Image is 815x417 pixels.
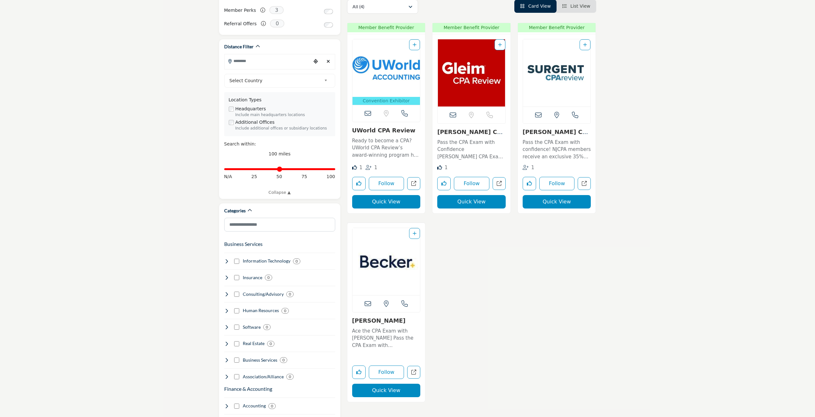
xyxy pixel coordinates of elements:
input: Select Consulting/Advisory checkbox [234,292,239,297]
button: Like listing [437,177,451,190]
input: Select Association/Alliance checkbox [234,374,239,379]
div: Followers [523,164,534,171]
h4: Human Resources: Payroll, benefits, HR consulting, talent acquisition, training [243,307,279,314]
div: 0 Results For Consulting/Advisory [286,291,294,297]
button: Like listing [352,366,366,379]
a: Pass the CPA Exam with Confidence [PERSON_NAME] CPA Exam Prep provides NJCPA members with up to a... [437,137,506,161]
i: Like [437,165,442,170]
div: Include additional offices or subsidiary locations [235,126,331,131]
span: 100 [327,173,335,180]
a: View List [562,4,590,9]
img: Becker [352,228,420,295]
div: Followers [366,164,377,171]
button: Quick View [523,195,591,208]
img: Gleim CPA Exam Prep [438,39,505,106]
h4: Real Estate: Commercial real estate, office space, property management, home loans [243,340,265,347]
label: Member Perks [224,5,256,16]
span: Member Benefit Provider [349,24,423,31]
span: Select Country [229,77,321,84]
h3: Gleim CPA Exam Prep [437,129,506,136]
span: N/A [224,173,232,180]
a: Collapse ▲ [224,189,335,196]
span: Card View [528,4,550,9]
a: Ready to become a CPA? UWorld CPA Review’s award-winning program has revolutionized CPA Exam prep... [352,136,421,159]
input: Select Information Technology checkbox [234,259,239,264]
div: 0 Results For Association/Alliance [286,374,294,380]
a: [PERSON_NAME] CPA Review [523,129,590,142]
button: Business Services [224,240,263,248]
div: 0 Results For Software [263,324,271,330]
b: 0 [282,358,285,362]
a: Open Listing in new tab [438,39,505,106]
b: 0 [271,404,273,408]
i: Like [352,165,357,170]
p: Convention Exhibitor [354,98,419,104]
span: 75 [301,173,307,180]
a: Open becker in new tab [407,366,420,379]
a: Pass the CPA Exam with confidence! NJCPA members receive an exclusive 35% discount on [PERSON_NAM... [523,137,591,161]
a: Open uworld in new tab [407,177,420,190]
span: 3 [269,6,284,14]
button: Like listing [523,177,536,190]
span: 1 [359,165,362,170]
h2: Distance Filter [224,43,254,50]
a: View Card [520,4,551,9]
div: 0 Results For Human Resources [281,308,289,314]
a: Open Listing in new tab [352,39,420,105]
a: Open surgent in new tab [578,177,591,190]
input: Search Location [225,55,311,67]
span: 50 [276,173,282,180]
h4: Association/Alliance: Membership/trade associations and CPA firm alliances [243,374,284,380]
img: UWorld CPA Review [352,39,420,97]
input: Select Software checkbox [234,325,239,330]
div: Clear search location [324,55,333,68]
div: Choose your current location [311,55,320,68]
button: Follow [539,177,575,190]
button: Quick View [437,195,506,208]
div: Location Types [229,97,331,103]
input: Search Category [224,218,335,232]
b: 0 [284,309,286,313]
img: Surgent CPA Review [523,39,591,106]
span: 100 miles [269,151,291,156]
a: Add To List [498,42,502,47]
h4: Insurance: Professional liability, healthcare, life insurance, risk management [243,274,262,281]
h4: Consulting/Advisory: Business consulting, mergers & acquisitions, growth strategies [243,291,284,297]
p: All (4) [352,4,364,10]
a: [PERSON_NAME] [352,317,406,324]
label: Headquarters [235,106,266,112]
b: 0 [267,275,270,280]
b: 0 [266,325,268,329]
button: Follow [369,366,404,379]
a: Open gleim in new tab [493,177,506,190]
h3: Surgent CPA Review [523,129,591,136]
input: Select Human Resources checkbox [234,308,239,313]
button: Finance & Accounting [224,385,272,393]
a: Open Listing in new tab [523,39,591,106]
a: Add To List [413,231,416,236]
p: Ready to become a CPA? UWorld CPA Review’s award-winning program has revolutionized CPA Exam prep... [352,137,421,159]
div: 0 Results For Insurance [265,275,272,280]
a: [PERSON_NAME] CPA Exam Prep [437,129,505,142]
span: List View [570,4,590,9]
input: Switch to Member Perks [324,9,333,14]
a: Ace the CPA Exam with [PERSON_NAME] Pass the CPA Exam with [PERSON_NAME] Industry Leading Review ... [352,326,421,349]
a: Open Listing in new tab [352,228,420,295]
h3: UWorld CPA Review [352,127,421,134]
a: Add To List [583,42,587,47]
input: Switch to Referral Offers [324,22,333,28]
span: Member Benefit Provider [434,24,509,31]
b: 0 [296,259,298,264]
p: Ace the CPA Exam with [PERSON_NAME] Pass the CPA Exam with [PERSON_NAME] Industry Leading Review ... [352,327,421,349]
input: Select Business Services checkbox [234,358,239,363]
span: 1 [531,165,534,170]
b: 0 [289,292,291,296]
label: Additional Offices [235,119,275,126]
label: Referral Offers [224,18,257,29]
div: 0 Results For Business Services [280,357,287,363]
h2: Categories [224,208,246,214]
div: 0 Results For Accounting [268,403,276,409]
button: Follow [369,177,404,190]
b: 0 [289,374,291,379]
